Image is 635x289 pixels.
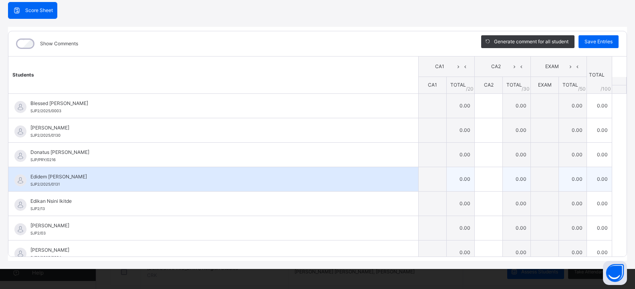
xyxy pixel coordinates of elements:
td: 0.00 [503,240,531,265]
td: 0.00 [503,216,531,240]
span: CA1 [428,82,437,88]
th: TOTAL [587,57,612,94]
button: Open asap [603,261,627,285]
td: 0.00 [587,142,612,167]
span: CA2 [484,82,494,88]
span: CA2 [481,63,511,70]
span: EXAM [537,63,567,70]
td: 0.00 [447,142,475,167]
span: TOTAL [450,82,466,88]
td: 0.00 [587,118,612,142]
td: 0.00 [447,191,475,216]
span: SJP2/2025/0131 [30,182,60,186]
span: / 20 [466,85,474,93]
td: 0.00 [587,93,612,118]
td: 0.00 [587,240,612,265]
td: 0.00 [447,240,475,265]
span: Blessed [PERSON_NAME] [30,100,400,107]
img: default.svg [14,125,26,137]
span: [PERSON_NAME] [30,124,400,131]
span: /100 [601,85,611,93]
span: CA1 [425,63,455,70]
td: 0.00 [559,167,587,191]
img: default.svg [14,223,26,235]
span: Donatus [PERSON_NAME] [30,149,400,156]
span: SJP2/03 [30,231,46,235]
td: 0.00 [559,216,587,240]
img: default.svg [14,174,26,186]
span: Edidem [PERSON_NAME] [30,173,400,180]
td: 0.00 [559,142,587,167]
td: 0.00 [559,93,587,118]
td: 0.00 [587,216,612,240]
span: SJP2/13 [30,206,45,211]
td: 0.00 [447,93,475,118]
img: default.svg [14,150,26,162]
td: 0.00 [503,191,531,216]
span: Generate comment for all student [494,38,568,45]
span: TOTAL [562,82,578,88]
span: [PERSON_NAME] [30,247,400,254]
td: 0.00 [503,167,531,191]
td: 0.00 [587,167,612,191]
td: 0.00 [503,118,531,142]
td: 0.00 [559,118,587,142]
span: Edikan Nsini Ikitde [30,198,400,205]
td: 0.00 [447,167,475,191]
span: SJP2/2025/0004 [30,255,61,260]
td: 0.00 [559,240,587,265]
span: [PERSON_NAME] [30,222,400,229]
span: TOTAL [506,82,522,88]
td: 0.00 [503,142,531,167]
span: Save Entries [585,38,613,45]
img: default.svg [14,199,26,211]
td: 0.00 [447,216,475,240]
td: 0.00 [447,118,475,142]
span: SJP/PRY/0216 [30,158,56,162]
span: Score Sheet [25,7,53,14]
span: Students [12,72,34,78]
td: 0.00 [559,191,587,216]
label: Show Comments [40,40,78,47]
span: / 30 [522,85,530,93]
img: default.svg [14,101,26,113]
span: SJP2/2025/0130 [30,133,60,137]
span: / 50 [578,85,586,93]
td: 0.00 [503,93,531,118]
img: default.svg [14,248,26,260]
span: EXAM [538,82,552,88]
td: 0.00 [587,191,612,216]
span: SJP2/2025/0003 [30,109,61,113]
